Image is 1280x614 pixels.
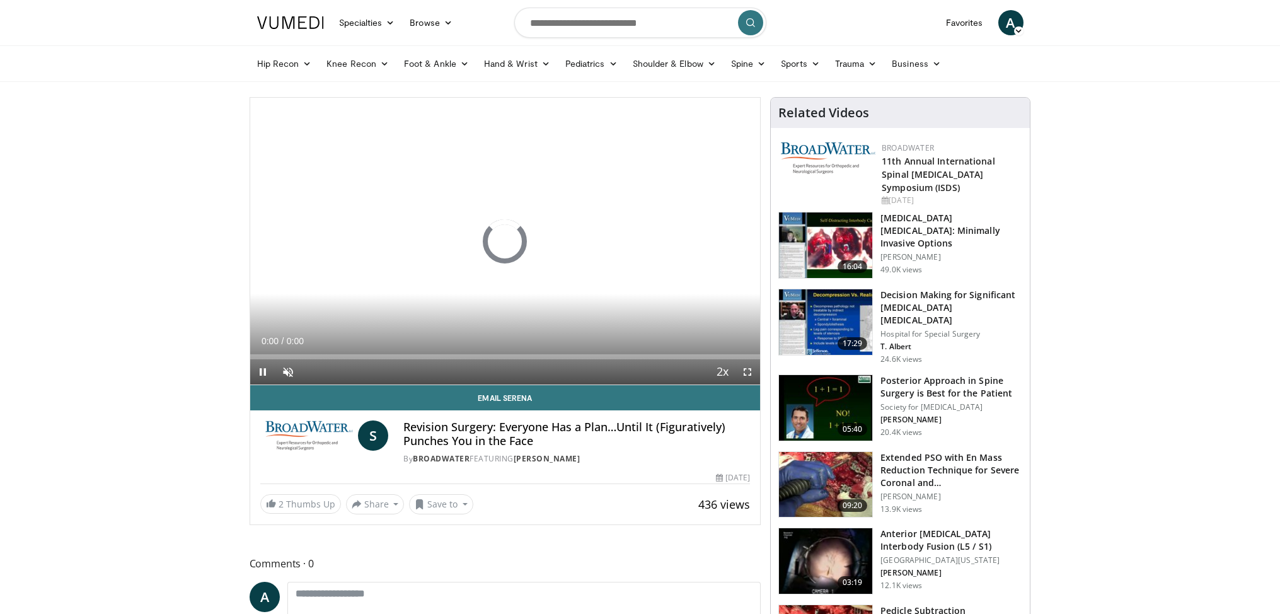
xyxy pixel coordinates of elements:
p: 20.4K views [880,427,922,437]
div: Progress Bar [250,354,761,359]
a: Spine [724,51,773,76]
span: 03:19 [838,576,868,589]
p: 24.6K views [880,354,922,364]
a: Hip Recon [250,51,320,76]
a: Knee Recon [319,51,396,76]
p: [GEOGRAPHIC_DATA][US_STATE] [880,555,1022,565]
a: 03:19 Anterior [MEDICAL_DATA] Interbody Fusion (L5 / S1) [GEOGRAPHIC_DATA][US_STATE] [PERSON_NAME... [778,528,1022,594]
a: Foot & Ankle [396,51,476,76]
a: A [250,582,280,612]
img: 9f1438f7-b5aa-4a55-ab7b-c34f90e48e66.150x105_q85_crop-smart_upscale.jpg [779,212,872,278]
span: 17:29 [838,337,868,350]
p: [PERSON_NAME] [880,415,1022,425]
img: 3b6f0384-b2b2-4baa-b997-2e524ebddc4b.150x105_q85_crop-smart_upscale.jpg [779,375,872,441]
span: / [282,336,284,346]
a: [PERSON_NAME] [514,453,580,464]
p: [PERSON_NAME] [880,492,1022,502]
input: Search topics, interventions [514,8,766,38]
a: Browse [402,10,460,35]
p: Society for [MEDICAL_DATA] [880,402,1022,412]
button: Save to [409,494,473,514]
div: [DATE] [716,472,750,484]
a: Specialties [332,10,403,35]
button: Share [346,494,405,514]
span: 436 views [698,497,750,512]
a: Favorites [938,10,991,35]
img: 2aa88175-4d87-4824-b987-90003223ad6d.png.150x105_q85_autocrop_double_scale_upscale_version-0.2.png [781,142,875,174]
a: Hand & Wrist [476,51,558,76]
a: Pediatrics [558,51,625,76]
a: Sports [773,51,827,76]
div: [DATE] [882,195,1020,206]
a: 2 Thumbs Up [260,494,341,514]
h3: Anterior [MEDICAL_DATA] Interbody Fusion (L5 / S1) [880,528,1022,553]
button: Fullscreen [735,359,760,385]
span: 0:00 [262,336,279,346]
span: Comments 0 [250,555,761,572]
a: A [998,10,1023,35]
p: 13.9K views [880,504,922,514]
h4: Related Videos [778,105,869,120]
a: Shoulder & Elbow [625,51,724,76]
h3: [MEDICAL_DATA] [MEDICAL_DATA]: Minimally Invasive Options [880,212,1022,250]
a: Trauma [827,51,885,76]
a: 17:29 Decision Making for Significant [MEDICAL_DATA] [MEDICAL_DATA] Hospital for Special Surgery ... [778,289,1022,364]
a: S [358,420,388,451]
div: By FEATURING [403,453,750,465]
p: 49.0K views [880,265,922,275]
span: 0:00 [287,336,304,346]
h3: Extended PSO with En Mass Reduction Technique for Severe Coronal and… [880,451,1022,489]
p: 12.1K views [880,581,922,591]
p: [PERSON_NAME] [880,568,1022,578]
a: Business [884,51,948,76]
a: 09:20 Extended PSO with En Mass Reduction Technique for Severe Coronal and… [PERSON_NAME] 13.9K v... [778,451,1022,518]
a: 11th Annual International Spinal [MEDICAL_DATA] Symposium (ISDS) [882,155,995,194]
img: BroadWater [260,420,354,451]
h3: Posterior Approach in Spine Surgery is Best for the Patient [880,374,1022,400]
img: 316497_0000_1.png.150x105_q85_crop-smart_upscale.jpg [779,289,872,355]
a: Email Serena [250,385,761,410]
p: Hospital for Special Surgery [880,329,1022,339]
img: VuMedi Logo [257,16,324,29]
img: 38785_0000_3.png.150x105_q85_crop-smart_upscale.jpg [779,528,872,594]
p: T. Albert [880,342,1022,352]
button: Unmute [275,359,301,385]
img: 306566_0000_1.png.150x105_q85_crop-smart_upscale.jpg [779,452,872,518]
video-js: Video Player [250,98,761,385]
a: 05:40 Posterior Approach in Spine Surgery is Best for the Patient Society for [MEDICAL_DATA] [PER... [778,374,1022,441]
span: 16:04 [838,260,868,273]
a: BroadWater [882,142,934,153]
h3: Decision Making for Significant [MEDICAL_DATA] [MEDICAL_DATA] [880,289,1022,327]
h4: Revision Surgery: Everyone Has a Plan…Until It (Figuratively) Punches You in the Face [403,420,750,448]
button: Pause [250,359,275,385]
span: 2 [279,498,284,510]
a: 16:04 [MEDICAL_DATA] [MEDICAL_DATA]: Minimally Invasive Options [PERSON_NAME] 49.0K views [778,212,1022,279]
p: [PERSON_NAME] [880,252,1022,262]
span: 09:20 [838,499,868,512]
span: 05:40 [838,423,868,436]
button: Playback Rate [710,359,735,385]
a: BroadWater [413,453,470,464]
